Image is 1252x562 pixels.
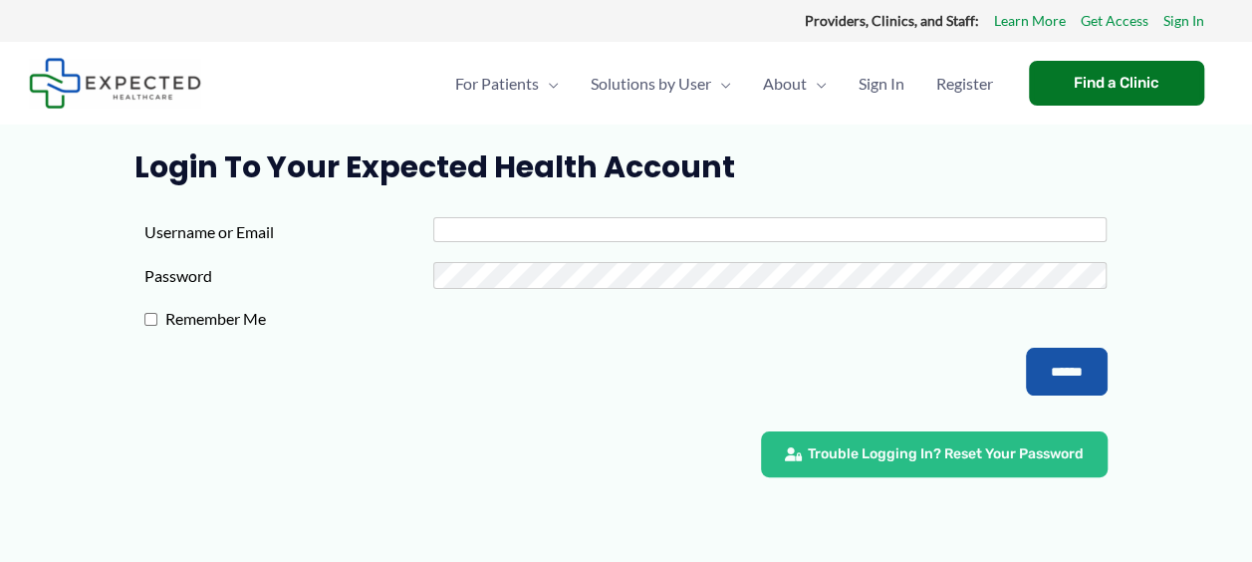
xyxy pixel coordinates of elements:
a: Sign In [1163,8,1204,34]
a: Find a Clinic [1029,61,1204,106]
label: Username or Email [144,217,433,247]
span: Menu Toggle [711,49,731,119]
nav: Primary Site Navigation [439,49,1009,119]
label: Remember Me [157,304,446,334]
a: Get Access [1081,8,1148,34]
span: Trouble Logging In? Reset Your Password [808,447,1084,461]
a: Learn More [994,8,1066,34]
span: Sign In [859,49,904,119]
a: Sign In [843,49,920,119]
span: About [763,49,807,119]
h1: Login to Your Expected Health Account [134,149,1118,185]
span: Menu Toggle [807,49,827,119]
a: Trouble Logging In? Reset Your Password [761,431,1108,477]
span: Register [936,49,993,119]
a: For PatientsMenu Toggle [439,49,575,119]
span: For Patients [455,49,539,119]
label: Password [144,261,433,291]
img: Expected Healthcare Logo - side, dark font, small [29,58,201,109]
a: Register [920,49,1009,119]
strong: Providers, Clinics, and Staff: [805,12,979,29]
a: AboutMenu Toggle [747,49,843,119]
a: Solutions by UserMenu Toggle [575,49,747,119]
span: Menu Toggle [539,49,559,119]
span: Solutions by User [591,49,711,119]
